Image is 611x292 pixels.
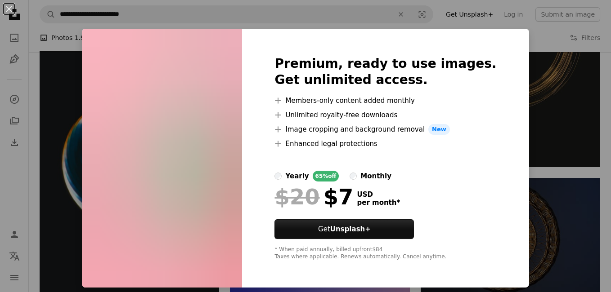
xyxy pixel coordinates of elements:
div: 65% off [313,171,339,181]
span: New [428,124,450,135]
span: per month * [357,199,400,207]
li: Image cropping and background removal [274,124,496,135]
span: $20 [274,185,319,208]
li: Members-only content added monthly [274,95,496,106]
img: premium_photo-1680721444748-12426c61fd75 [82,29,242,288]
input: monthly [350,173,357,180]
button: GetUnsplash+ [274,219,414,239]
div: $7 [274,185,353,208]
strong: Unsplash+ [330,225,371,233]
h2: Premium, ready to use images. Get unlimited access. [274,56,496,88]
div: monthly [360,171,391,181]
div: * When paid annually, billed upfront $84 Taxes where applicable. Renews automatically. Cancel any... [274,246,496,261]
div: yearly [285,171,309,181]
input: yearly65%off [274,173,282,180]
li: Unlimited royalty-free downloads [274,110,496,120]
li: Enhanced legal protections [274,138,496,149]
span: USD [357,190,400,199]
